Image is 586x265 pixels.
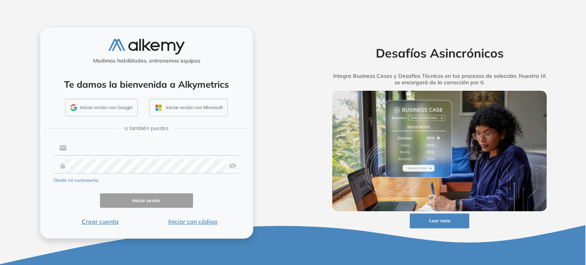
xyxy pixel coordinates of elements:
button: Crear cuenta [53,217,146,226]
button: Iniciar con código [146,217,240,226]
img: GMAIL_ICON [70,104,77,111]
div: Widget de chat [449,177,586,265]
img: OUTLOOK_ICON [154,103,163,112]
button: Iniciar sesión con Microsoft [149,99,228,116]
button: Olvidé mi contraseña [53,177,98,184]
button: Leer nota [410,214,469,228]
button: Iniciar sesión [100,193,193,208]
img: asd [229,159,237,173]
h4: Te damos la bienvenida a Alkymetrics [50,79,243,90]
span: o también puedes [125,124,169,132]
h5: Medimos habilidades, entrenamos equipos [43,58,250,64]
h5: Integra Business Cases y Desafíos Técnicos en tus procesos de selección. Nuestra IA se encargará ... [320,73,559,86]
iframe: Chat Widget [449,177,586,265]
img: logo-alkemy [108,39,185,55]
h2: Desafíos Asincrónicos [320,46,559,60]
button: Iniciar sesión con Google [65,99,138,116]
img: img-more-info [332,91,547,211]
